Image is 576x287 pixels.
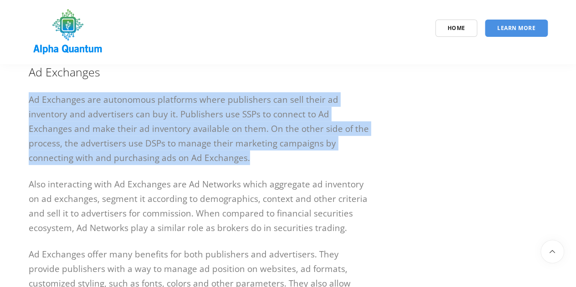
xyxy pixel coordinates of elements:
[29,177,370,235] p: Also interacting with Ad Exchanges are Ad Networks which aggregate ad inventory on ad exchanges, ...
[29,6,107,58] img: logo
[29,92,370,165] p: Ad Exchanges are autonomous platforms where publishers can sell their ad inventory and advertiser...
[448,24,465,32] span: Home
[29,64,370,81] h3: Ad Exchanges
[497,24,535,32] span: Learn More
[435,20,478,37] a: Home
[485,20,548,37] a: Learn More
